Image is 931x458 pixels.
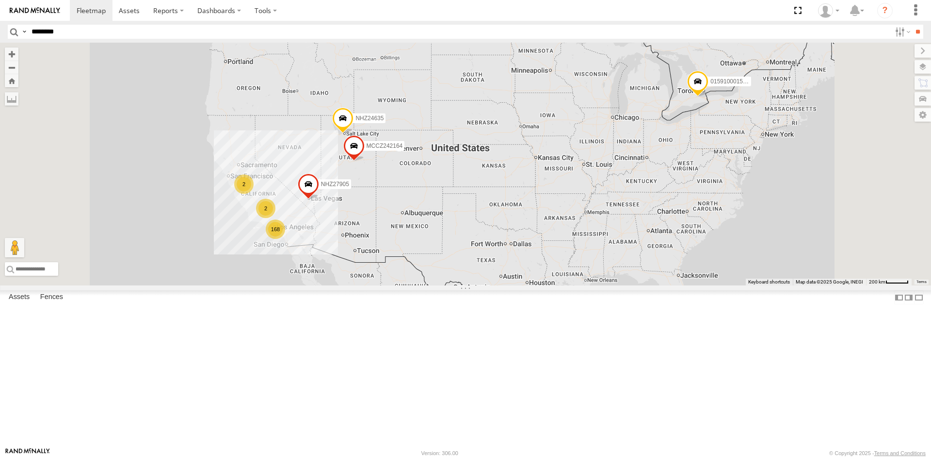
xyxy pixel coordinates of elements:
span: Map data ©2025 Google, INEGI [796,279,863,284]
div: © Copyright 2025 - [829,450,926,456]
a: Visit our Website [5,448,50,458]
span: NHZ27905 [321,181,349,188]
button: Map Scale: 200 km per 44 pixels [866,279,912,285]
span: NHZ24635 [355,114,384,121]
button: Zoom out [5,61,18,74]
div: Zulema McIntosch [815,3,843,18]
button: Drag Pegman onto the map to open Street View [5,238,24,257]
label: Search Filter Options [891,25,912,39]
label: Hide Summary Table [914,290,924,304]
button: Zoom Home [5,74,18,87]
div: 168 [266,220,285,239]
div: Version: 306.00 [421,450,458,456]
a: Terms and Conditions [874,450,926,456]
span: 015910001545733 [710,78,759,85]
label: Measure [5,92,18,106]
i: ? [877,3,893,18]
div: 2 [256,199,275,218]
span: MCCZ242164 [367,142,403,149]
a: Terms (opens in new tab) [916,280,927,284]
label: Search Query [20,25,28,39]
button: Zoom in [5,47,18,61]
label: Assets [4,291,34,304]
label: Dock Summary Table to the Left [894,290,904,304]
label: Map Settings [915,108,931,122]
img: rand-logo.svg [10,7,60,14]
label: Dock Summary Table to the Right [904,290,914,304]
button: Keyboard shortcuts [748,279,790,285]
label: Fences [35,291,68,304]
div: 2 [234,174,254,194]
span: 200 km [869,279,885,284]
